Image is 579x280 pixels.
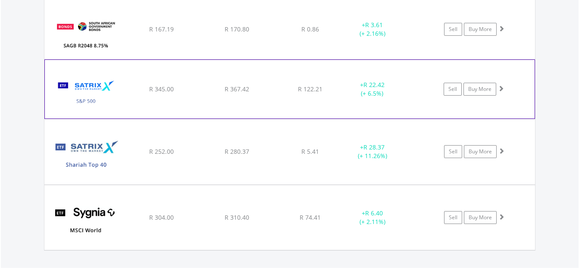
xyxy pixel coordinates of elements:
img: TFSA.ZA.R2048.png [49,11,123,57]
div: + (+ 6.5%) [340,81,404,98]
span: R 367.42 [225,85,249,93]
span: R 6.40 [365,209,383,217]
span: R 304.00 [149,213,174,221]
div: + (+ 11.26%) [340,143,405,160]
span: R 280.37 [225,147,249,156]
span: R 0.86 [301,25,319,33]
span: R 28.37 [363,143,385,151]
a: Sell [444,83,462,96]
a: Buy More [464,23,497,36]
span: R 3.61 [365,21,383,29]
a: Buy More [464,211,497,224]
span: R 22.42 [363,81,385,89]
span: R 167.19 [149,25,174,33]
span: R 122.21 [298,85,322,93]
div: + (+ 2.11%) [340,209,405,226]
a: Buy More [463,83,496,96]
span: R 345.00 [149,85,174,93]
span: R 74.41 [300,213,321,221]
img: TFSA.STX500.png [49,71,123,116]
span: R 252.00 [149,147,174,156]
a: Sell [444,211,462,224]
span: R 170.80 [225,25,249,33]
span: R 5.41 [301,147,319,156]
img: TFSA.SYGWD.png [49,196,123,248]
a: Sell [444,145,462,158]
img: TFSA.STXSHA.png [49,130,123,182]
div: + (+ 2.16%) [340,21,405,38]
a: Buy More [464,145,497,158]
a: Sell [444,23,462,36]
span: R 310.40 [225,213,249,221]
